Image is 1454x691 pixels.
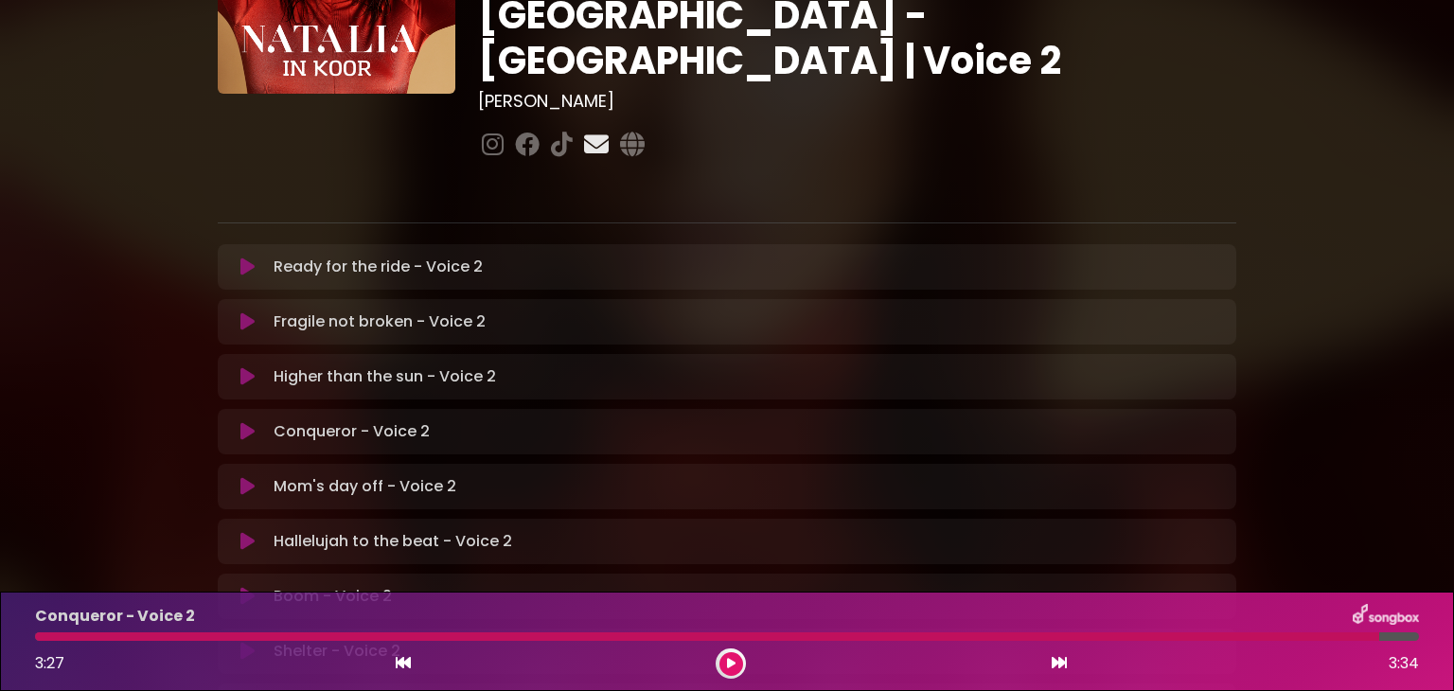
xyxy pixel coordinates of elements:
p: Mom's day off - Voice 2 [274,475,456,498]
span: 3:34 [1389,652,1419,675]
p: Higher than the sun - Voice 2 [274,365,496,388]
p: Hallelujah to the beat - Voice 2 [274,530,512,553]
p: Conqueror - Voice 2 [35,605,195,628]
img: songbox-logo-white.png [1353,604,1419,629]
p: Boom - Voice 2 [274,585,392,608]
span: 3:27 [35,652,64,674]
p: Conqueror - Voice 2 [274,420,430,443]
p: Fragile not broken - Voice 2 [274,310,486,333]
h3: [PERSON_NAME] [478,91,1236,112]
p: Ready for the ride - Voice 2 [274,256,483,278]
